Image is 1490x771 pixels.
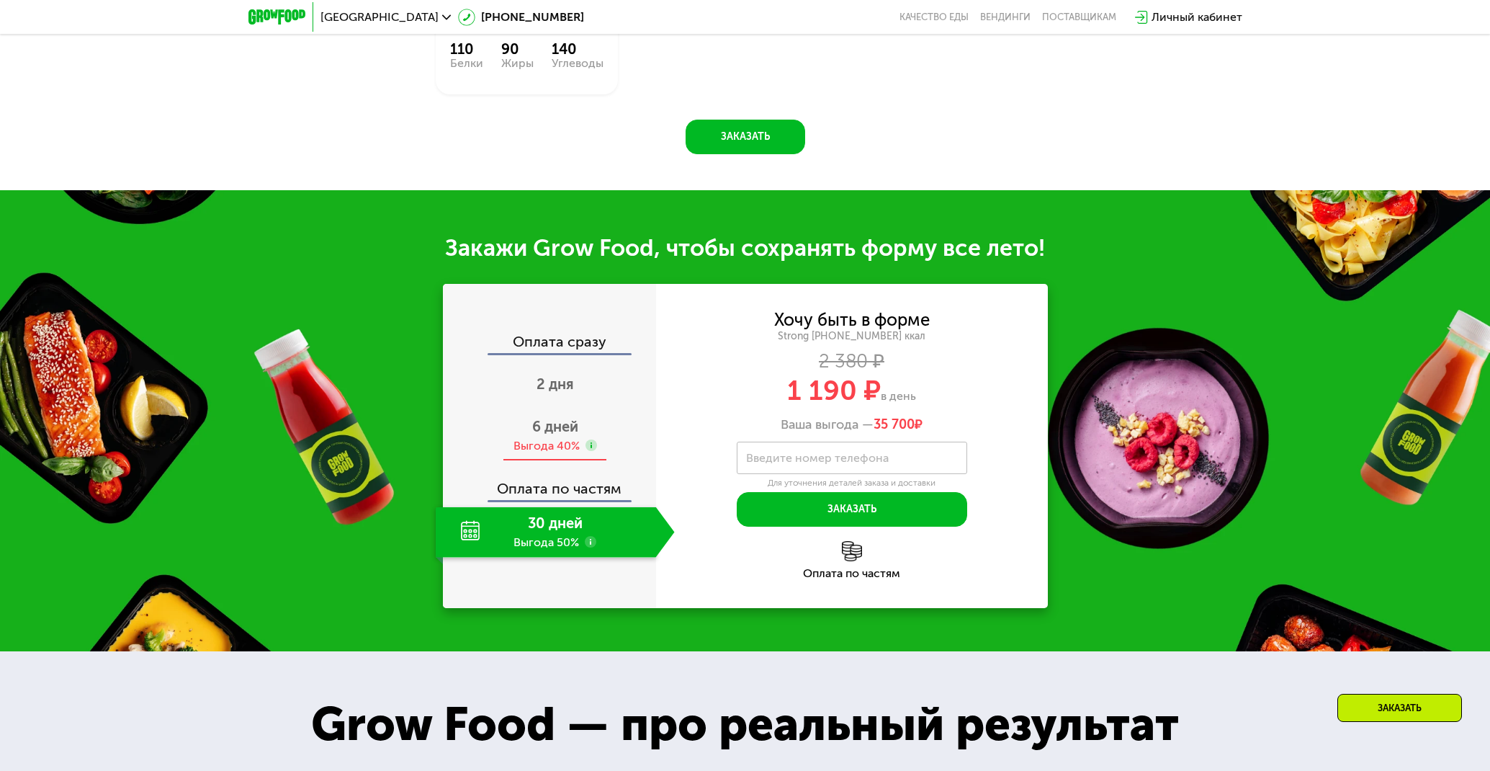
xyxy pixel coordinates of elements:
[874,416,915,432] span: 35 700
[276,690,1214,760] div: Grow Food — про реальный результат
[537,375,574,393] span: 2 дня
[874,417,923,433] span: ₽
[656,354,1048,370] div: 2 380 ₽
[737,492,967,527] button: Заказать
[656,417,1048,433] div: Ваша выгода —
[450,40,483,58] div: 110
[881,389,916,403] span: в день
[444,334,656,353] div: Оплата сразу
[842,541,862,561] img: l6xcnZfty9opOoJh.png
[746,454,889,462] label: Введите номер телефона
[737,478,967,489] div: Для уточнения деталей заказа и доставки
[501,58,534,69] div: Жиры
[1152,9,1242,26] div: Личный кабинет
[501,40,534,58] div: 90
[532,418,578,435] span: 6 дней
[686,120,805,154] button: Заказать
[513,438,580,454] div: Выгода 40%
[899,12,969,23] a: Качество еды
[552,40,603,58] div: 140
[774,312,930,328] div: Хочу быть в форме
[1337,694,1462,722] div: Заказать
[787,374,881,407] span: 1 190 ₽
[1042,12,1116,23] div: поставщикам
[320,12,439,23] span: [GEOGRAPHIC_DATA]
[458,9,584,26] a: [PHONE_NUMBER]
[444,467,656,500] div: Оплата по частям
[552,58,603,69] div: Углеводы
[450,58,483,69] div: Белки
[656,330,1048,343] div: Strong [PHONE_NUMBER] ккал
[656,568,1048,579] div: Оплата по частям
[980,12,1031,23] a: Вендинги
